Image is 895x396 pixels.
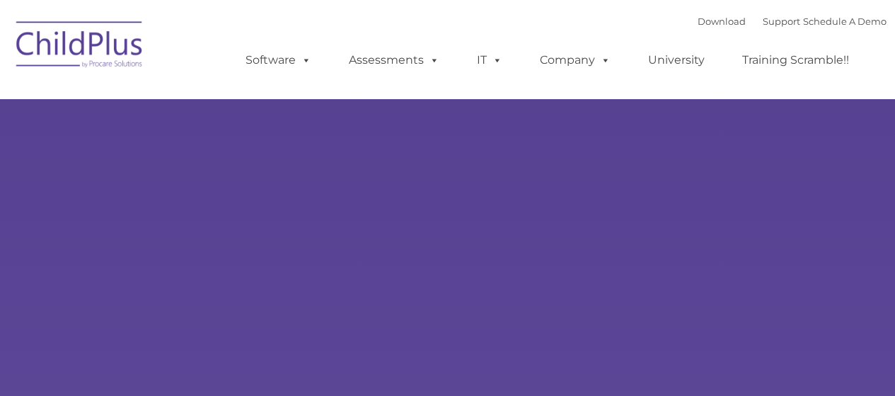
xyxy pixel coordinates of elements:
a: Download [698,16,746,27]
a: Schedule A Demo [803,16,887,27]
img: ChildPlus by Procare Solutions [9,11,151,82]
font: | [698,16,887,27]
a: Company [526,46,625,74]
a: Support [763,16,800,27]
a: IT [463,46,516,74]
a: Assessments [335,46,454,74]
a: Training Scramble!! [728,46,863,74]
a: University [634,46,719,74]
a: Software [231,46,325,74]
